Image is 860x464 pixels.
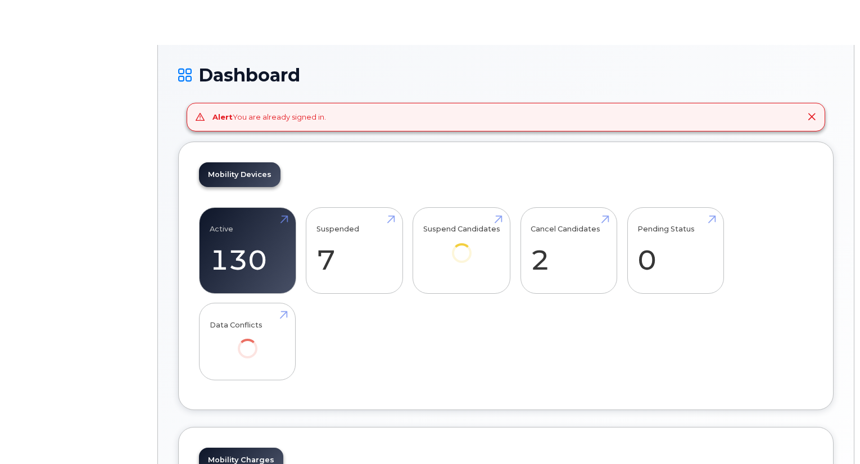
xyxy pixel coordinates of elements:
a: Data Conflicts [210,310,286,374]
a: Pending Status 0 [637,213,713,288]
a: Mobility Devices [199,162,280,187]
a: Suspended 7 [316,213,392,288]
a: Cancel Candidates 2 [531,213,606,288]
h1: Dashboard [178,65,834,85]
div: You are already signed in. [212,112,326,122]
strong: Alert [212,112,233,121]
a: Suspend Candidates [423,213,500,278]
a: Active 130 [210,213,286,288]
